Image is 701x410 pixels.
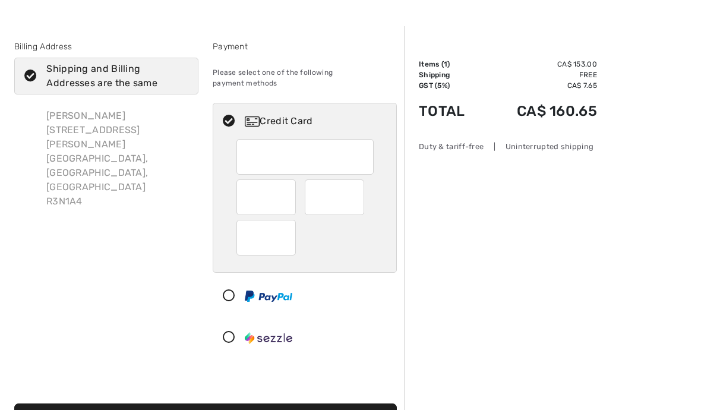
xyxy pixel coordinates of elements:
[444,60,447,68] span: 1
[246,184,288,211] iframe: Secure Credit Card Frame - Expiration Month
[213,58,397,98] div: Please select one of the following payment methods
[245,291,292,302] img: PayPal
[419,59,484,70] td: Items ( )
[314,184,356,211] iframe: Secure Credit Card Frame - Expiration Year
[246,143,366,171] iframe: Secure Credit Card Frame - Credit Card Number
[14,40,198,53] div: Billing Address
[484,80,597,91] td: CA$ 7.65
[419,80,484,91] td: GST (5%)
[46,62,181,90] div: Shipping and Billing Addresses are the same
[37,99,198,218] div: [PERSON_NAME] [STREET_ADDRESS][PERSON_NAME] [GEOGRAPHIC_DATA], [GEOGRAPHIC_DATA], [GEOGRAPHIC_DAT...
[419,141,597,152] div: Duty & tariff-free | Uninterrupted shipping
[245,332,292,344] img: Sezzle
[245,116,260,127] img: Credit Card
[419,91,484,131] td: Total
[245,114,389,128] div: Credit Card
[484,91,597,131] td: CA$ 160.65
[246,224,288,251] iframe: Secure Credit Card Frame - CVV
[484,59,597,70] td: CA$ 153.00
[419,70,484,80] td: Shipping
[484,70,597,80] td: Free
[213,40,397,53] div: Payment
